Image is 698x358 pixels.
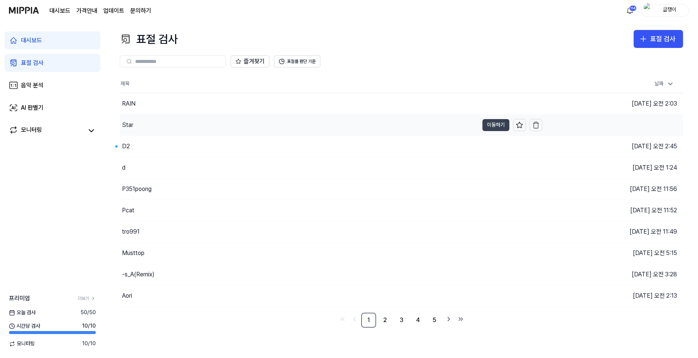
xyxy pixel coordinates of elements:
[411,313,426,328] a: 4
[21,125,42,136] div: 모니터링
[9,322,40,330] span: 시간당 검사
[542,264,683,285] td: [DATE] 오전 3:28
[122,185,152,194] div: P351poong
[650,34,676,45] div: 표절 검사
[394,313,409,328] a: 3
[337,314,348,324] a: Go to first page
[361,313,376,328] a: 1
[634,30,683,48] button: 표절 검사
[482,119,509,131] button: 이동하기
[542,200,683,221] td: [DATE] 오전 11:52
[130,6,151,15] a: 문의하기
[9,294,30,303] span: 프리미엄
[122,249,144,258] div: Musttop
[9,125,84,136] a: 모니터링
[444,314,454,324] a: Go to next page
[349,314,360,324] a: Go to previous page
[542,178,683,200] td: [DATE] 오전 11:56
[49,6,70,15] a: 대시보드
[427,313,442,328] a: 5
[625,6,634,15] img: 알림
[644,3,653,18] img: profile
[21,103,43,112] div: AI 판별기
[542,285,683,306] td: [DATE] 오전 2:13
[122,206,134,215] div: Pcat
[21,58,43,67] div: 표절 검사
[122,227,140,236] div: tro991
[122,99,135,108] div: RAIN
[542,221,683,242] td: [DATE] 오전 11:49
[231,55,269,67] button: 즐겨찾기
[542,114,683,136] td: [DATE] 오전 1:34
[120,313,683,328] nav: pagination
[652,78,677,90] div: 날짜
[624,4,636,16] button: 알림114
[9,340,35,348] span: 모니터링
[82,322,96,330] span: 10 / 10
[655,6,684,14] div: 글쟁이
[103,6,124,15] a: 업데이트
[378,313,393,328] a: 2
[274,55,320,67] button: 표절률 판단 기준
[542,93,683,114] td: [DATE] 오전 2:03
[542,242,683,264] td: [DATE] 오전 5:15
[629,5,637,11] div: 114
[122,291,132,300] div: Aori
[78,295,96,302] a: 더보기
[122,270,155,279] div: -s_A(Remix)
[82,340,96,348] span: 10 / 10
[4,76,100,94] a: 음악 분석
[4,54,100,72] a: 표절 검사
[120,30,178,48] div: 표절 검사
[76,6,97,15] button: 가격안내
[542,136,683,157] td: [DATE] 오전 2:45
[4,31,100,49] a: 대시보드
[455,314,466,324] a: Go to last page
[21,81,43,90] div: 음악 분석
[641,4,689,17] button: profile글쟁이
[122,142,130,151] div: D2
[122,121,133,130] div: Star
[9,309,36,316] span: 오늘 검사
[542,157,683,178] td: [DATE] 오전 1:24
[80,309,96,316] span: 50 / 50
[21,36,42,45] div: 대시보드
[122,163,125,172] div: d
[4,99,100,117] a: AI 판별기
[120,75,542,93] th: 제목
